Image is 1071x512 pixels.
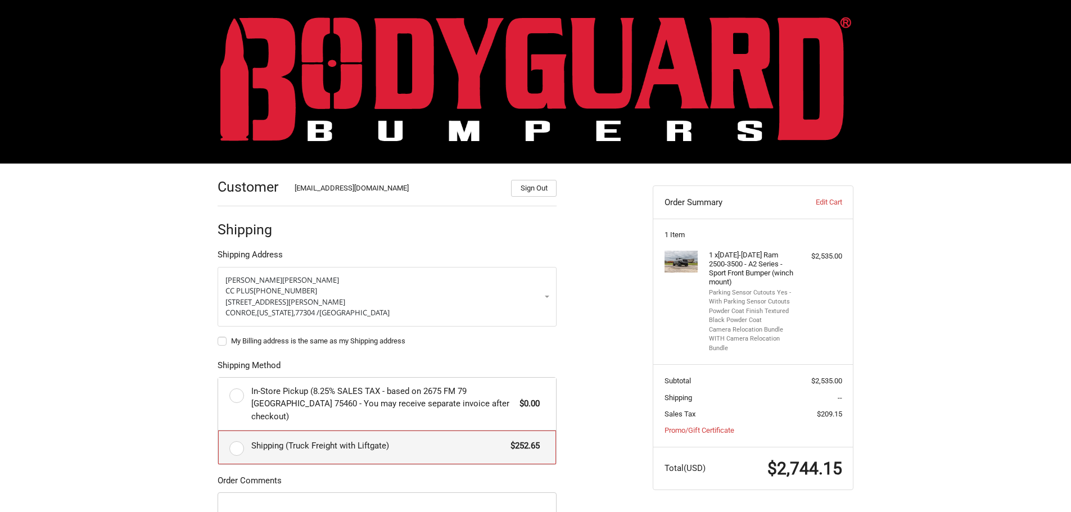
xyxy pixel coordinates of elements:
[665,197,787,208] h3: Order Summary
[225,307,257,318] span: CONROE,
[282,275,339,285] span: [PERSON_NAME]
[709,307,795,325] li: Powder Coat Finish Textured Black Powder Coat
[225,275,282,285] span: [PERSON_NAME]
[218,359,281,377] legend: Shipping Method
[505,439,540,452] span: $252.65
[225,286,254,296] span: CC PLUS
[218,178,283,196] h2: Customer
[257,307,295,318] span: [US_STATE],
[665,377,691,385] span: Subtotal
[709,251,795,287] h4: 1 x [DATE]-[DATE] Ram 2500-3500 - A2 Series - Sport Front Bumper (winch mount)
[319,307,390,318] span: [GEOGRAPHIC_DATA]
[709,288,795,307] li: Parking Sensor Cutouts Yes - With Parking Sensor Cutouts
[295,307,319,318] span: 77304 /
[220,17,851,141] img: BODYGUARD BUMPERS
[218,248,283,266] legend: Shipping Address
[665,426,734,434] a: Promo/Gift Certificate
[218,337,557,346] label: My Billing address is the same as my Shipping address
[767,459,842,478] span: $2,744.15
[709,325,795,354] li: Camera Relocation Bundle WITH Camera Relocation Bundle
[665,230,842,239] h3: 1 Item
[254,286,317,296] span: [PHONE_NUMBER]
[511,180,557,197] button: Sign Out
[218,474,282,492] legend: Order Comments
[225,297,345,307] span: [STREET_ADDRESS][PERSON_NAME]
[665,463,706,473] span: Total (USD)
[251,439,505,452] span: Shipping (Truck Freight with Liftgate)
[817,410,842,418] span: $209.15
[665,393,692,402] span: Shipping
[514,397,540,410] span: $0.00
[218,221,283,238] h2: Shipping
[251,385,514,423] span: In-Store Pickup (8.25% SALES TAX - based on 2675 FM 79 [GEOGRAPHIC_DATA] 75460 - You may receive ...
[295,183,500,197] div: [EMAIL_ADDRESS][DOMAIN_NAME]
[665,410,695,418] span: Sales Tax
[838,393,842,402] span: --
[218,267,557,327] a: Enter or select a different address
[786,197,842,208] a: Edit Cart
[1015,458,1071,512] iframe: Chat Widget
[798,251,842,262] div: $2,535.00
[811,377,842,385] span: $2,535.00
